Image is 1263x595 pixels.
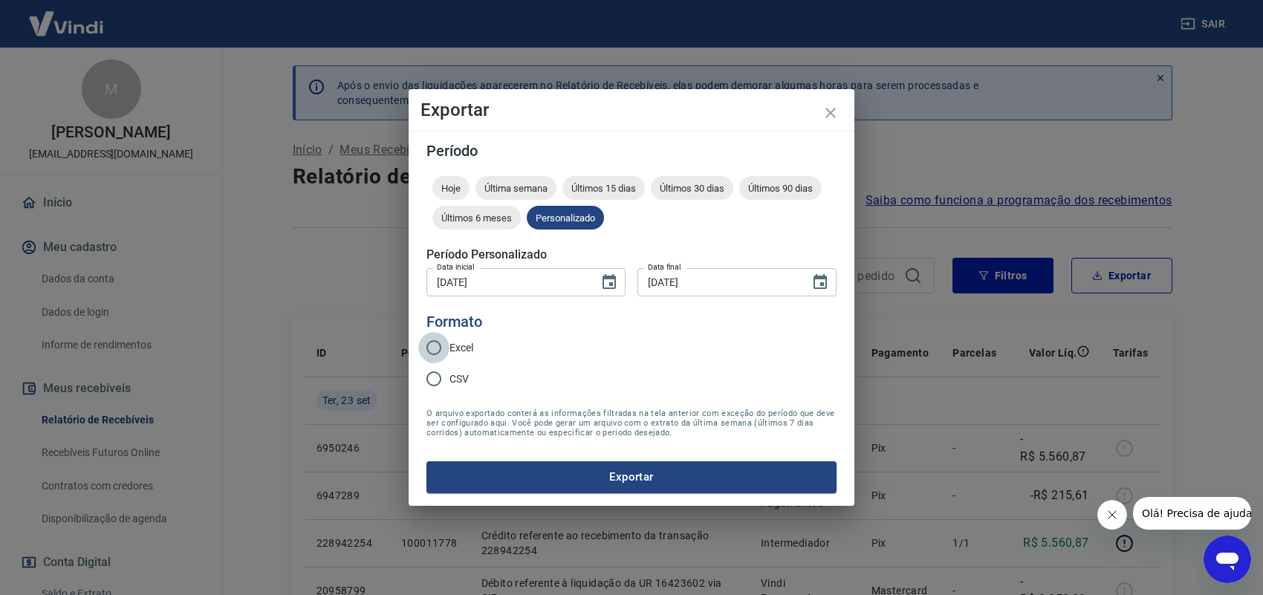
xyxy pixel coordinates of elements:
span: Última semana [475,183,556,194]
span: CSV [449,371,469,387]
span: Últimos 90 dias [739,183,822,194]
iframe: Botão para abrir a janela de mensagens [1204,536,1251,583]
span: Hoje [432,183,470,194]
label: Data final [648,261,681,273]
div: Personalizado [527,206,604,230]
span: Últimos 6 meses [432,212,521,224]
legend: Formato [426,311,482,333]
span: O arquivo exportado conterá as informações filtradas na tela anterior com exceção do período que ... [426,409,837,438]
span: Personalizado [527,212,604,224]
span: Últimos 30 dias [651,183,733,194]
div: Hoje [432,176,470,200]
span: Últimos 15 dias [562,183,645,194]
div: Últimos 15 dias [562,176,645,200]
span: Excel [449,340,473,356]
button: Choose date, selected date is 23 de set de 2025 [594,267,624,297]
div: Últimos 30 dias [651,176,733,200]
h4: Exportar [421,101,842,119]
div: Últimos 90 dias [739,176,822,200]
span: Olá! Precisa de ajuda? [9,10,125,22]
button: close [813,95,848,131]
input: DD/MM/YYYY [426,268,588,296]
button: Choose date, selected date is 23 de set de 2025 [805,267,835,297]
h5: Período Personalizado [426,247,837,262]
iframe: Fechar mensagem [1097,500,1127,530]
button: Exportar [426,461,837,492]
h5: Período [426,143,837,158]
div: Últimos 6 meses [432,206,521,230]
input: DD/MM/YYYY [637,268,799,296]
iframe: Mensagem da empresa [1133,497,1251,530]
div: Última semana [475,176,556,200]
label: Data inicial [437,261,475,273]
